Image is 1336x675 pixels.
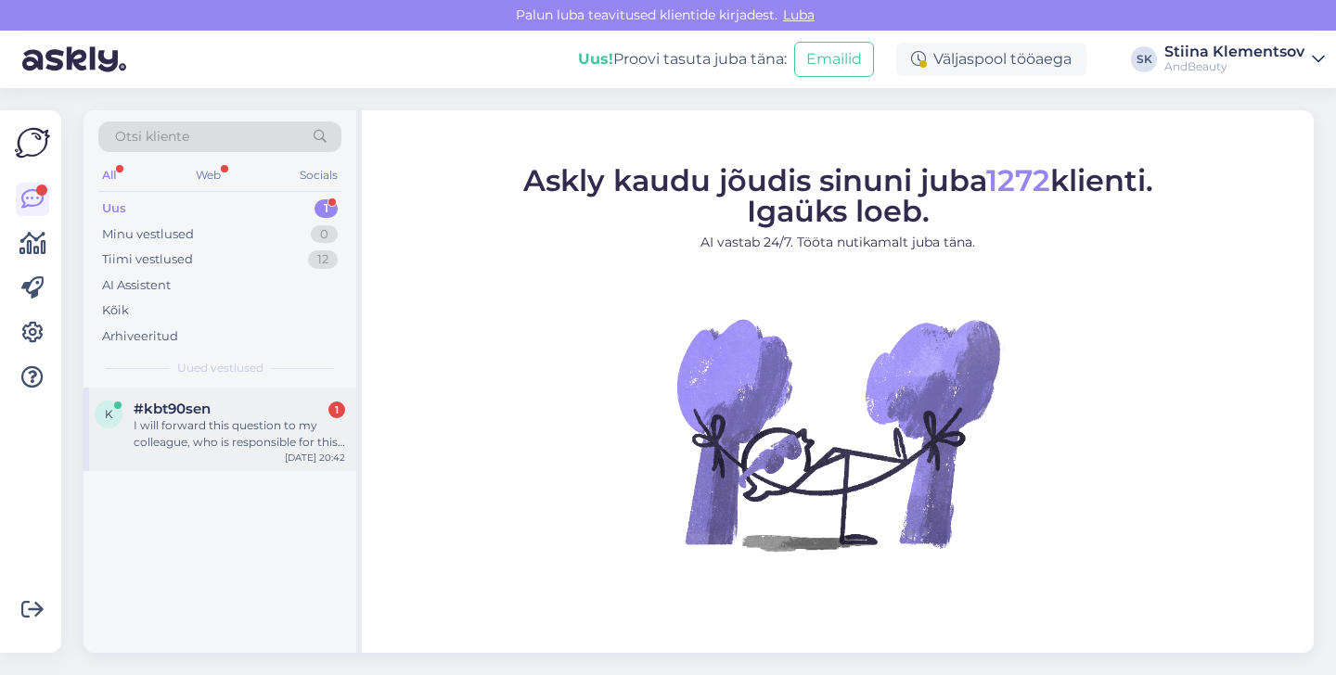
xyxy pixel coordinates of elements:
div: 1 [315,199,338,218]
span: Otsi kliente [115,127,189,146]
div: Proovi tasuta juba täna: [578,48,787,70]
img: No Chat active [671,267,1005,601]
span: 1272 [986,162,1050,198]
div: All [98,163,120,187]
img: Askly Logo [15,125,50,160]
div: Arhiveeritud [102,327,178,346]
span: #kbt90sen [134,401,211,417]
div: Minu vestlused [102,225,194,244]
div: Web [192,163,225,187]
span: Luba [777,6,820,23]
div: [DATE] 20:42 [285,451,345,465]
div: Kõik [102,301,129,320]
div: SK [1131,46,1157,72]
div: AndBeauty [1164,59,1304,74]
p: AI vastab 24/7. Tööta nutikamalt juba täna. [523,233,1153,252]
a: Stiina KlementsovAndBeauty [1164,45,1325,74]
div: Stiina Klementsov [1164,45,1304,59]
div: 12 [308,250,338,269]
div: Uus [102,199,126,218]
div: I will forward this question to my colleague, who is responsible for this. The reply will be here... [134,417,345,451]
div: Tiimi vestlused [102,250,193,269]
div: AI Assistent [102,276,171,295]
span: k [105,407,113,421]
div: 0 [311,225,338,244]
div: 1 [328,401,345,418]
span: Uued vestlused [177,360,263,376]
span: Askly kaudu jõudis sinuni juba klienti. Igaüks loeb. [523,162,1153,229]
div: Väljaspool tööaega [896,43,1086,76]
div: Socials [296,163,341,187]
b: Uus! [578,50,613,68]
button: Emailid [794,42,874,77]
